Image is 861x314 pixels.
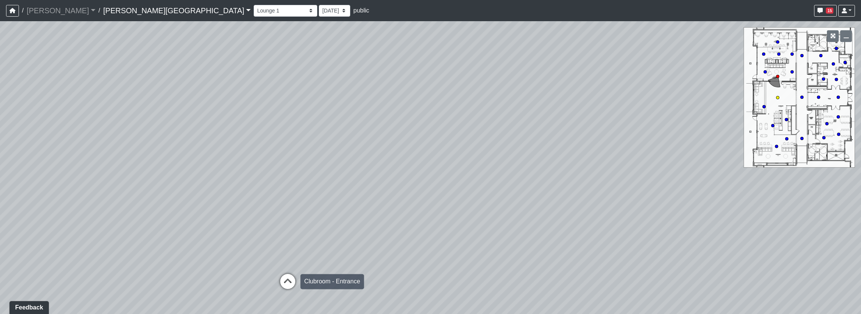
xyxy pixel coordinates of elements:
[27,3,95,18] a: [PERSON_NAME]
[6,299,50,314] iframe: Ybug feedback widget
[95,3,103,18] span: /
[300,274,364,289] div: Clubroom - Entrance
[353,7,369,14] span: public
[814,5,837,17] button: 15
[103,3,251,18] a: [PERSON_NAME][GEOGRAPHIC_DATA]
[19,3,27,18] span: /
[826,8,833,14] span: 15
